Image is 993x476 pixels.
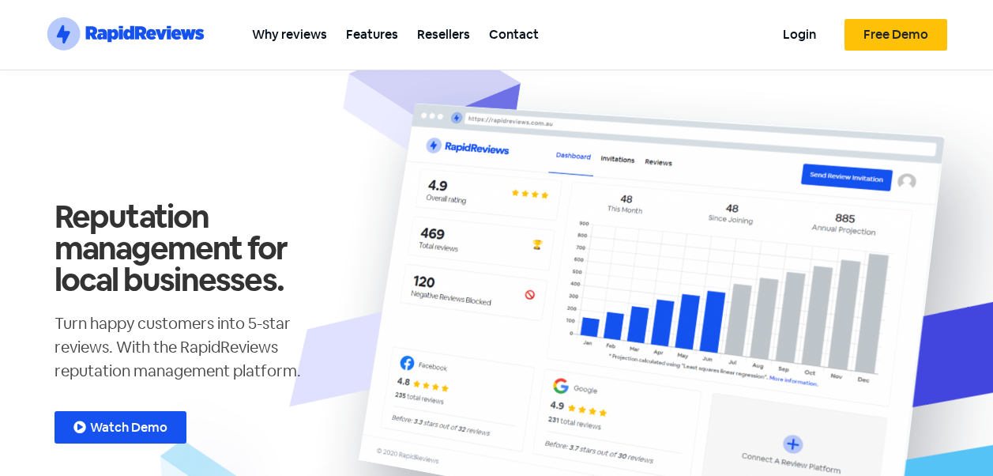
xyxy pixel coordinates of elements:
[55,312,339,383] p: Turn happy customers into 5-star reviews. With the RapidReviews reputation management platform.
[408,17,480,52] a: Resellers
[243,17,337,52] a: Why reviews
[863,28,928,41] span: Free Demo
[480,17,548,52] a: Contact
[55,201,339,296] h1: Reputation management for local businesses.
[773,17,826,52] a: Login
[55,411,186,444] a: Watch Demo
[90,421,167,434] span: Watch Demo
[337,17,408,52] a: Features
[844,19,947,51] a: Free Demo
